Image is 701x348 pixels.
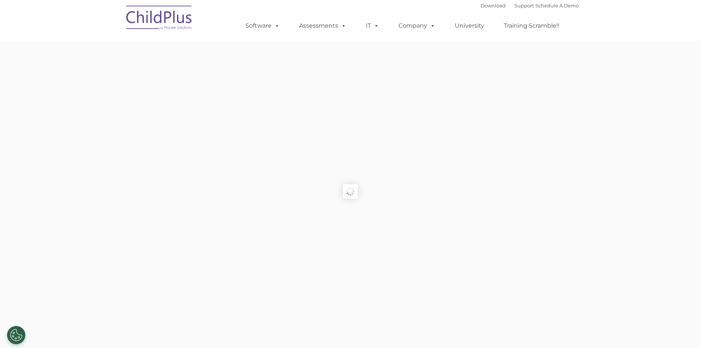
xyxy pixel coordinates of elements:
[7,326,25,344] button: Cookies Settings
[535,3,579,8] a: Schedule A Demo
[481,3,506,8] a: Download
[391,18,443,33] a: Company
[123,0,196,37] img: ChildPlus by Procare Solutions
[496,18,567,33] a: Training Scramble!!
[481,3,579,8] font: |
[514,3,534,8] a: Support
[292,18,354,33] a: Assessments
[238,18,287,33] a: Software
[358,18,386,33] a: IT
[447,18,492,33] a: University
